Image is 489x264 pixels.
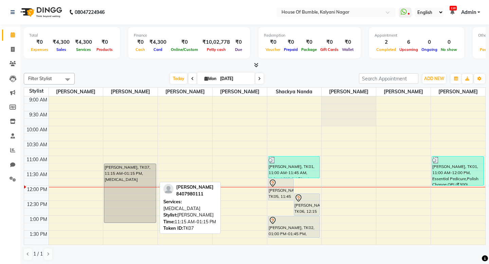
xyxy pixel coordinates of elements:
[55,47,68,52] span: Sales
[17,3,64,22] img: logo
[134,47,147,52] span: Cash
[49,88,103,96] span: [PERSON_NAME]
[134,38,147,46] div: ₹0
[359,73,418,84] input: Search Appointment
[134,33,244,38] div: Finance
[24,88,49,95] div: Stylist
[29,33,114,38] div: Total
[28,111,49,118] div: 9:30 AM
[420,38,439,46] div: 0
[431,88,485,96] span: [PERSON_NAME]
[340,38,355,46] div: ₹0
[340,47,355,52] span: Wallet
[75,3,105,22] b: 08047224946
[25,186,49,193] div: 12:00 PM
[213,88,267,96] span: [PERSON_NAME]
[72,38,95,46] div: ₹4,300
[233,47,244,52] span: Due
[267,88,322,96] span: Shackya Nanda
[461,9,476,16] span: Admin
[163,219,175,224] span: Time:
[28,231,49,238] div: 1:30 PM
[33,250,43,258] span: 1 / 1
[28,76,52,81] span: Filter Stylist
[439,47,459,52] span: No show
[300,38,319,46] div: ₹0
[205,47,228,52] span: Petty cash
[29,47,50,52] span: Expenses
[25,156,49,163] div: 11:00 AM
[95,38,114,46] div: ₹0
[169,47,200,52] span: Online/Custom
[268,156,320,178] div: [PERSON_NAME], TK01, 11:00 AM-11:45 AM, Haircut (W) Art Director Shackya
[460,237,482,257] iframe: chat widget
[152,47,164,52] span: Card
[439,38,459,46] div: 0
[264,47,282,52] span: Voucher
[170,73,187,84] span: Today
[264,38,282,46] div: ₹0
[163,225,183,231] span: Token ID:
[176,184,214,190] span: [PERSON_NAME]
[319,38,340,46] div: ₹0
[163,206,200,211] span: [MEDICAL_DATA]
[398,38,420,46] div: 6
[420,47,439,52] span: Ongoing
[28,216,49,223] div: 1:00 PM
[28,96,49,103] div: 9:00 AM
[322,88,376,96] span: [PERSON_NAME]
[375,47,398,52] span: Completed
[264,33,355,38] div: Redemption
[176,191,214,197] div: 8407980111
[25,141,49,148] div: 10:30 AM
[25,126,49,133] div: 10:00 AM
[375,33,459,38] div: Appointment
[50,38,72,46] div: ₹4,300
[163,184,174,194] img: profile
[422,74,446,83] button: ADD NEW
[424,76,444,81] span: ADD NEW
[233,38,244,46] div: ₹0
[203,76,218,81] span: Mon
[29,38,50,46] div: ₹0
[268,216,320,238] div: [PERSON_NAME], TK02, 01:00 PM-01:45 PM, Haircut (M) Art Director Shackya
[25,171,49,178] div: 11:30 AM
[163,212,177,218] span: Stylist:
[25,201,49,208] div: 12:30 PM
[375,38,398,46] div: 2
[398,47,420,52] span: Upcoming
[450,9,454,15] a: 138
[200,38,233,46] div: ₹10,02,778
[74,47,93,52] span: Services
[103,88,158,96] span: [PERSON_NAME]
[163,212,217,219] div: [PERSON_NAME]
[147,38,169,46] div: ₹4,300
[158,88,212,96] span: [PERSON_NAME]
[282,38,300,46] div: ₹0
[376,88,431,96] span: [PERSON_NAME]
[163,219,217,225] div: 11:15 AM-01:15 PM
[104,164,156,223] div: [PERSON_NAME], TK07, 11:15 AM-01:15 PM, [MEDICAL_DATA]
[169,38,200,46] div: ₹0
[268,179,294,200] div: [PERSON_NAME], TK05, 11:45 AM-12:30 PM, Root Touch Up- Organic
[294,194,320,215] div: [PERSON_NAME], TK06, 12:15 PM-01:00 PM, Root Touch Up- Organic
[319,47,340,52] span: Gift Cards
[300,47,319,52] span: Package
[282,47,300,52] span: Prepaid
[432,156,484,185] div: [PERSON_NAME], TK01, 11:00 AM-12:00 PM, Essential Pedicure,Polish Change OPI (₹300)
[450,6,457,11] span: 138
[218,74,252,84] input: 2025-09-01
[163,199,182,204] span: Services:
[95,47,114,52] span: Products
[163,225,217,232] div: TK07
